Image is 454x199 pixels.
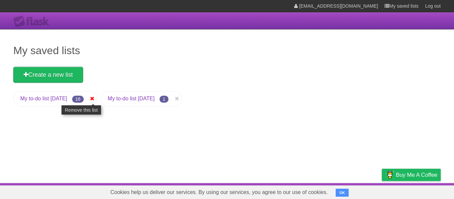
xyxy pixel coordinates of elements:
[293,185,307,197] a: About
[13,43,441,58] h1: My saved lists
[396,169,437,181] span: Buy me a coffee
[13,67,83,83] a: Create a new list
[108,96,155,101] a: My to-do list [DATE]
[20,96,67,101] a: My to-do list [DATE]
[385,169,394,180] img: Buy me a coffee
[351,185,365,197] a: Terms
[373,185,391,197] a: Privacy
[72,96,84,103] span: 16
[336,189,349,197] button: OK
[104,186,334,199] span: Cookies help us deliver our services. By using our services, you agree to our use of cookies.
[315,185,342,197] a: Developers
[382,169,441,181] a: Buy me a coffee
[13,16,53,28] div: Flask
[399,185,441,197] a: Suggest a feature
[160,96,169,103] span: 1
